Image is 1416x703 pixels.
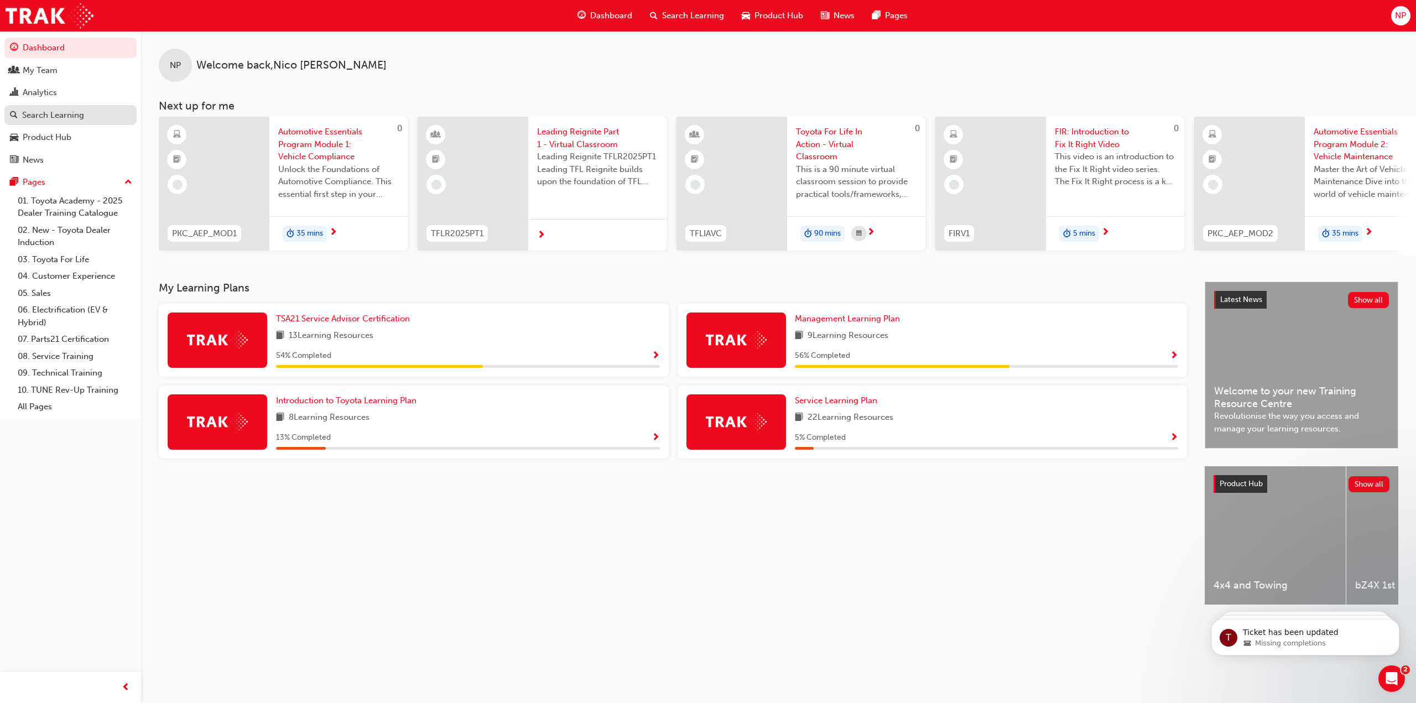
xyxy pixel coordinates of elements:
span: duration-icon [1063,227,1071,241]
iframe: Intercom notifications message [1195,596,1416,673]
span: learningRecordVerb_NONE-icon [431,180,441,190]
a: My Team [4,60,137,81]
span: Management Learning Plan [795,314,900,324]
span: book-icon [276,329,284,343]
span: Pages [885,9,908,22]
span: NP [170,59,181,72]
span: 13 Learning Resources [289,329,373,343]
span: PKC_AEP_MOD1 [172,227,237,240]
a: 07. Parts21 Certification [13,331,137,348]
span: 8 Learning Resources [289,411,369,425]
span: learningRecordVerb_NONE-icon [173,180,183,190]
span: Unlock the Foundations of Automotive Compliance. This essential first step in your Automotive Ess... [278,163,399,201]
span: learningRecordVerb_NONE-icon [949,180,959,190]
button: Show Progress [1170,431,1178,445]
button: NP [1391,6,1410,25]
button: Pages [4,172,137,192]
span: Show Progress [652,351,660,361]
span: Search Learning [662,9,724,22]
span: learningResourceType_ELEARNING-icon [1209,128,1216,142]
span: Dashboard [590,9,632,22]
iframe: Intercom live chat [1378,665,1405,692]
a: search-iconSearch Learning [641,4,733,27]
span: news-icon [10,155,18,165]
a: Service Learning Plan [795,394,882,407]
span: Latest News [1220,295,1262,304]
button: Show all [1349,476,1390,492]
span: 22 Learning Resources [808,411,893,425]
a: Dashboard [4,38,137,58]
span: Welcome back , Nico [PERSON_NAME] [196,59,387,72]
div: Analytics [23,86,57,99]
span: guage-icon [10,43,18,53]
span: 35 mins [1332,227,1358,240]
a: 08. Service Training [13,348,137,365]
span: TFLR2025PT1 [431,227,483,240]
a: Trak [6,3,93,28]
span: TSA21 Service Advisor Certification [276,314,410,324]
span: Introduction to Toyota Learning Plan [276,395,417,405]
span: Product Hub [754,9,803,22]
span: Show Progress [1170,351,1178,361]
span: booktick-icon [1209,153,1216,167]
span: 5 % Completed [795,431,846,444]
span: 35 mins [296,227,323,240]
span: Leading Reignite Part 1 - Virtual Classroom [537,126,658,150]
span: FIR: Introduction to Fix It Right Video [1055,126,1175,150]
a: Latest NewsShow all [1214,291,1389,309]
span: booktick-icon [173,153,181,167]
span: book-icon [276,411,284,425]
a: 10. TUNE Rev-Up Training [13,382,137,399]
span: Welcome to your new Training Resource Centre [1214,385,1389,410]
span: Product Hub [1220,479,1263,488]
span: Show Progress [1170,433,1178,443]
span: Leading Reignite TFLR2025PT1 Leading TFL Reignite builds upon the foundation of TFL Reignite, rea... [537,150,658,188]
span: 0 [1174,123,1179,133]
a: 4x4 and Towing [1205,466,1346,605]
img: Trak [706,331,767,348]
span: 9 Learning Resources [808,329,888,343]
a: car-iconProduct Hub [733,4,812,27]
a: pages-iconPages [863,4,917,27]
a: All Pages [13,398,137,415]
a: 05. Sales [13,285,137,302]
img: Trak [706,413,767,430]
span: 4x4 and Towing [1214,579,1337,592]
span: 54 % Completed [276,350,331,362]
span: 90 mins [814,227,841,240]
span: Show Progress [652,433,660,443]
span: next-icon [1365,228,1373,238]
div: My Team [23,64,58,77]
div: News [23,154,44,166]
a: Product Hub [4,127,137,148]
span: search-icon [650,9,658,23]
a: Analytics [4,82,137,103]
span: learningResourceType_ELEARNING-icon [950,128,957,142]
span: people-icon [10,66,18,76]
a: 03. Toyota For Life [13,251,137,268]
span: pages-icon [872,9,881,23]
span: next-icon [1101,228,1110,238]
span: calendar-icon [856,227,862,241]
span: guage-icon [577,9,586,23]
span: booktick-icon [950,153,957,167]
a: TFLR2025PT1Leading Reignite Part 1 - Virtual ClassroomLeading Reignite TFLR2025PT1 Leading TFL Re... [418,117,667,251]
span: learningResourceType_INSTRUCTOR_LED-icon [432,128,440,142]
h3: My Learning Plans [159,282,1187,294]
span: book-icon [795,329,803,343]
span: NP [1395,9,1406,22]
span: Revolutionise the way you access and manage your learning resources. [1214,410,1389,435]
span: News [834,9,855,22]
span: booktick-icon [691,153,699,167]
a: 09. Technical Training [13,364,137,382]
span: Toyota For Life In Action - Virtual Classroom [796,126,917,163]
button: Show Progress [652,349,660,363]
span: Service Learning Plan [795,395,877,405]
span: 2 [1401,665,1410,674]
span: search-icon [10,111,18,121]
span: TFLIAVC [690,227,722,240]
